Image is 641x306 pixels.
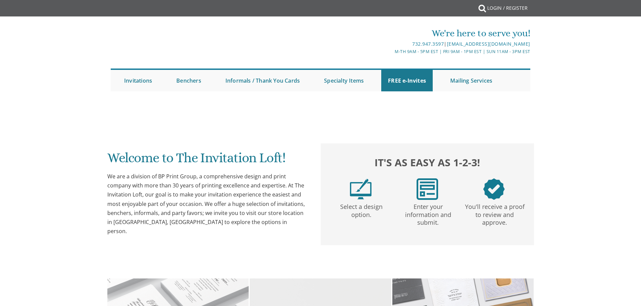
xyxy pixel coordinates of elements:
div: | [251,40,530,48]
a: Benchers [170,70,208,91]
img: step1.png [350,178,371,200]
p: Enter your information and submit. [396,200,460,227]
a: 732.947.3597 [412,41,444,47]
img: step3.png [483,178,505,200]
div: We're here to serve you! [251,27,530,40]
a: FREE e-Invites [381,70,433,91]
a: Specialty Items [317,70,370,91]
h2: It's as easy as 1-2-3! [327,155,527,170]
img: step2.png [417,178,438,200]
div: We are a division of BP Print Group, a comprehensive design and print company with more than 30 y... [107,172,307,236]
a: Informals / Thank You Cards [219,70,307,91]
a: [EMAIL_ADDRESS][DOMAIN_NAME] [447,41,530,47]
a: Mailing Services [443,70,499,91]
p: You'll receive a proof to review and approve. [463,200,527,227]
a: Invitations [117,70,159,91]
div: M-Th 9am - 5pm EST | Fri 9am - 1pm EST | Sun 11am - 3pm EST [251,48,530,55]
h1: Welcome to The Invitation Loft! [107,150,307,170]
p: Select a design option. [329,200,393,219]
